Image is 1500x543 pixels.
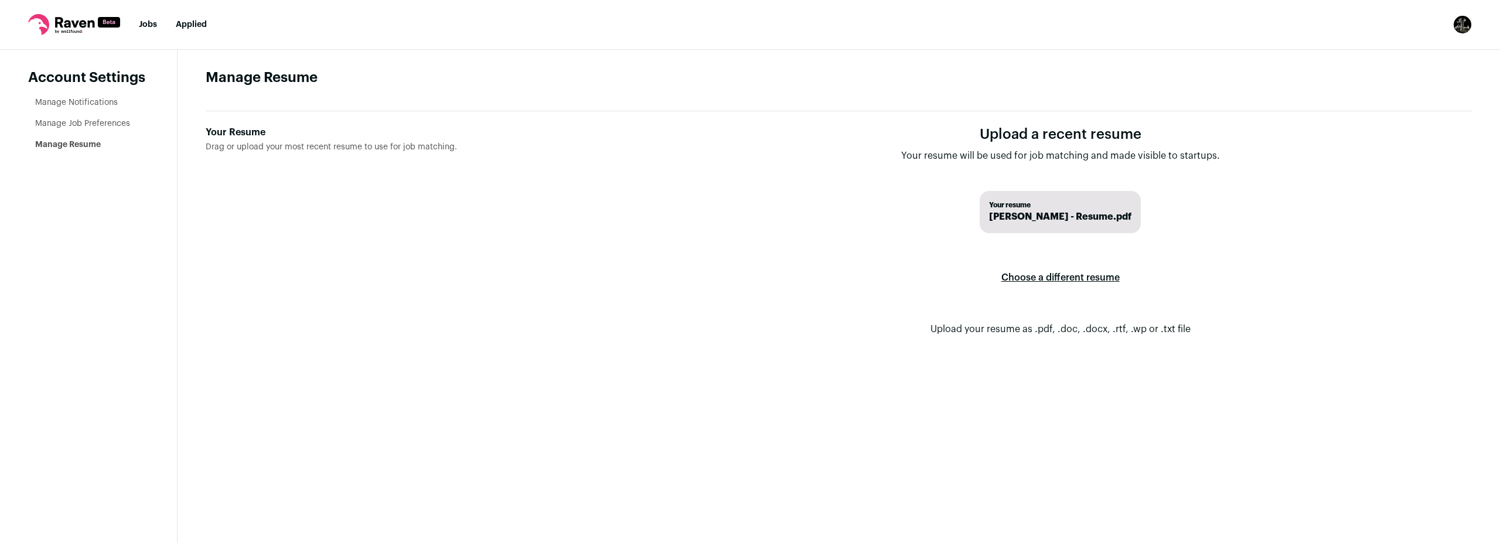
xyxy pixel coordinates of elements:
img: 16390580-medium_jpg [1453,15,1472,34]
a: Manage Notifications [35,98,118,107]
a: Jobs [139,21,157,29]
button: Open dropdown [1453,15,1472,34]
a: Manage Resume [35,141,101,149]
h1: Upload a recent resume [901,125,1220,144]
p: Upload your resume as .pdf, .doc, .docx, .rtf, .wp or .txt file [930,322,1191,336]
a: Applied [176,21,207,29]
span: Drag or upload your most recent resume to use for job matching. [206,143,457,151]
span: [PERSON_NAME] - Resume.pdf [989,210,1131,224]
label: Choose a different resume [1001,261,1120,294]
p: Your resume will be used for job matching and made visible to startups. [901,149,1220,163]
header: Account Settings [28,69,149,87]
h1: Manage Resume [206,69,1472,87]
a: Manage Job Preferences [35,119,130,128]
div: Your Resume [206,125,630,139]
span: Your resume [989,200,1131,210]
